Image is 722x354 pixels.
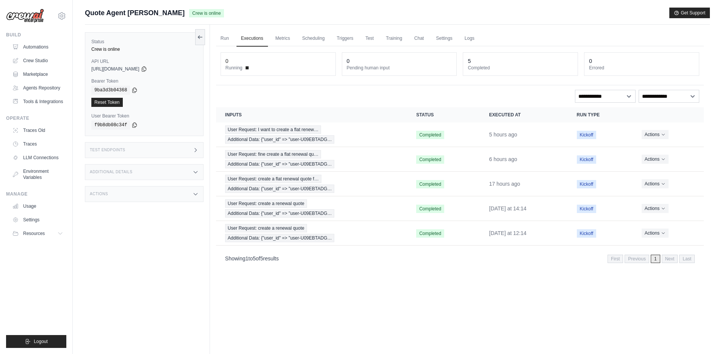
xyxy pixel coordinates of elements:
[684,318,722,354] iframe: Chat Widget
[416,180,444,188] span: Completed
[589,65,694,71] dt: Errored
[91,58,197,64] label: API URL
[489,230,527,236] time: September 25, 2025 at 12:14 PDT
[577,155,597,164] span: Kickoff
[216,107,704,268] section: Crew executions table
[298,31,329,47] a: Scheduling
[9,152,66,164] a: LLM Connections
[468,65,573,71] dt: Completed
[347,57,350,65] div: 0
[679,255,695,263] span: Last
[642,229,669,238] button: Actions for execution
[577,131,597,139] span: Kickoff
[361,31,378,47] a: Test
[23,230,45,237] span: Resources
[568,107,633,122] th: Run Type
[9,41,66,53] a: Automations
[216,249,704,268] nav: Pagination
[9,96,66,108] a: Tools & Integrations
[226,65,243,71] span: Running
[642,130,669,139] button: Actions for execution
[271,31,295,47] a: Metrics
[6,9,44,23] img: Logo
[9,214,66,226] a: Settings
[6,191,66,197] div: Manage
[91,78,197,84] label: Bearer Token
[91,86,130,95] code: 9ba3d3b04368
[6,115,66,121] div: Operate
[225,175,321,183] span: User Request: create a flat renewal quote f…
[416,131,444,139] span: Completed
[642,204,669,213] button: Actions for execution
[90,192,108,196] h3: Actions
[246,255,249,262] span: 1
[9,55,66,67] a: Crew Studio
[332,31,358,47] a: Triggers
[225,150,321,158] span: User Request: fine create a flat renewal qu…
[85,8,185,18] span: Quote Agent [PERSON_NAME]
[90,148,125,152] h3: Test Endpoints
[6,32,66,38] div: Build
[91,113,197,119] label: User Bearer Token
[225,125,321,134] span: User Request: I want to create a flat renew…
[489,156,517,162] time: September 26, 2025 at 13:30 PDT
[489,132,517,138] time: September 26, 2025 at 14:13 PDT
[416,155,444,164] span: Completed
[226,57,229,65] div: 0
[9,124,66,136] a: Traces Old
[489,181,520,187] time: September 26, 2025 at 01:50 PDT
[416,229,444,238] span: Completed
[225,224,398,242] a: View execution details for User Request
[9,68,66,80] a: Marketplace
[642,179,669,188] button: Actions for execution
[9,165,66,183] a: Environment Variables
[577,229,597,238] span: Kickoff
[347,65,452,71] dt: Pending human input
[225,175,398,193] a: View execution details for User Request
[225,199,307,208] span: User Request: create a renewal quote
[253,255,256,262] span: 5
[431,31,457,47] a: Settings
[91,98,123,107] a: Reset Token
[225,209,335,218] span: Additional Data: {"user_id" => "user-U09EBTADG…
[225,125,398,144] a: View execution details for User Request
[90,170,132,174] h3: Additional Details
[225,185,335,193] span: Additional Data: {"user_id" => "user-U09EBTADG…
[91,46,197,52] div: Crew is online
[9,227,66,240] button: Resources
[225,150,398,168] a: View execution details for User Request
[225,160,335,168] span: Additional Data: {"user_id" => "user-U09EBTADG…
[651,255,660,263] span: 1
[9,200,66,212] a: Usage
[225,234,335,242] span: Additional Data: {"user_id" => "user-U09EBTADG…
[608,255,623,263] span: First
[625,255,649,263] span: Previous
[662,255,678,263] span: Next
[9,138,66,150] a: Traces
[489,205,527,211] time: September 25, 2025 at 14:14 PDT
[480,107,568,122] th: Executed at
[216,31,233,47] a: Run
[381,31,407,47] a: Training
[34,338,48,345] span: Logout
[91,121,130,130] code: f9b8db08c34f
[260,255,263,262] span: 5
[468,57,471,65] div: 5
[225,255,279,262] p: Showing to of results
[9,82,66,94] a: Agents Repository
[225,224,307,232] span: User Request: create a renewal quote
[236,31,268,47] a: Executions
[642,155,669,164] button: Actions for execution
[589,57,592,65] div: 0
[577,180,597,188] span: Kickoff
[225,199,398,218] a: View execution details for User Request
[407,107,480,122] th: Status
[189,9,224,17] span: Crew is online
[6,335,66,348] button: Logout
[460,31,479,47] a: Logs
[225,135,335,144] span: Additional Data: {"user_id" => "user-U09EBTADG…
[216,107,407,122] th: Inputs
[410,31,428,47] a: Chat
[416,205,444,213] span: Completed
